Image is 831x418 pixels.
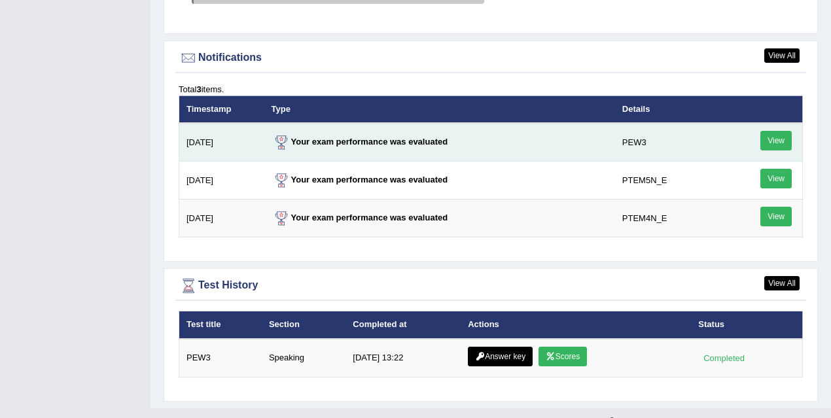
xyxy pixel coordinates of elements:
[179,339,262,377] td: PEW3
[179,48,803,68] div: Notifications
[615,162,724,200] td: PTEM5N_E
[764,48,800,63] a: View All
[179,123,264,162] td: [DATE]
[179,83,803,96] div: Total items.
[272,137,448,147] strong: Your exam performance was evaluated
[615,123,724,162] td: PEW3
[615,200,724,237] td: PTEM4N_E
[179,200,264,237] td: [DATE]
[179,311,262,339] th: Test title
[272,175,448,184] strong: Your exam performance was evaluated
[179,96,264,123] th: Timestamp
[262,311,345,339] th: Section
[196,84,201,94] b: 3
[691,311,802,339] th: Status
[760,207,792,226] a: View
[461,311,691,339] th: Actions
[264,96,615,123] th: Type
[760,131,792,150] a: View
[468,347,533,366] a: Answer key
[262,339,345,377] td: Speaking
[760,169,792,188] a: View
[345,339,461,377] td: [DATE] 13:22
[764,276,800,290] a: View All
[272,213,448,222] strong: Your exam performance was evaluated
[179,276,803,296] div: Test History
[179,162,264,200] td: [DATE]
[698,351,749,365] div: Completed
[615,96,724,123] th: Details
[345,311,461,339] th: Completed at
[539,347,587,366] a: Scores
